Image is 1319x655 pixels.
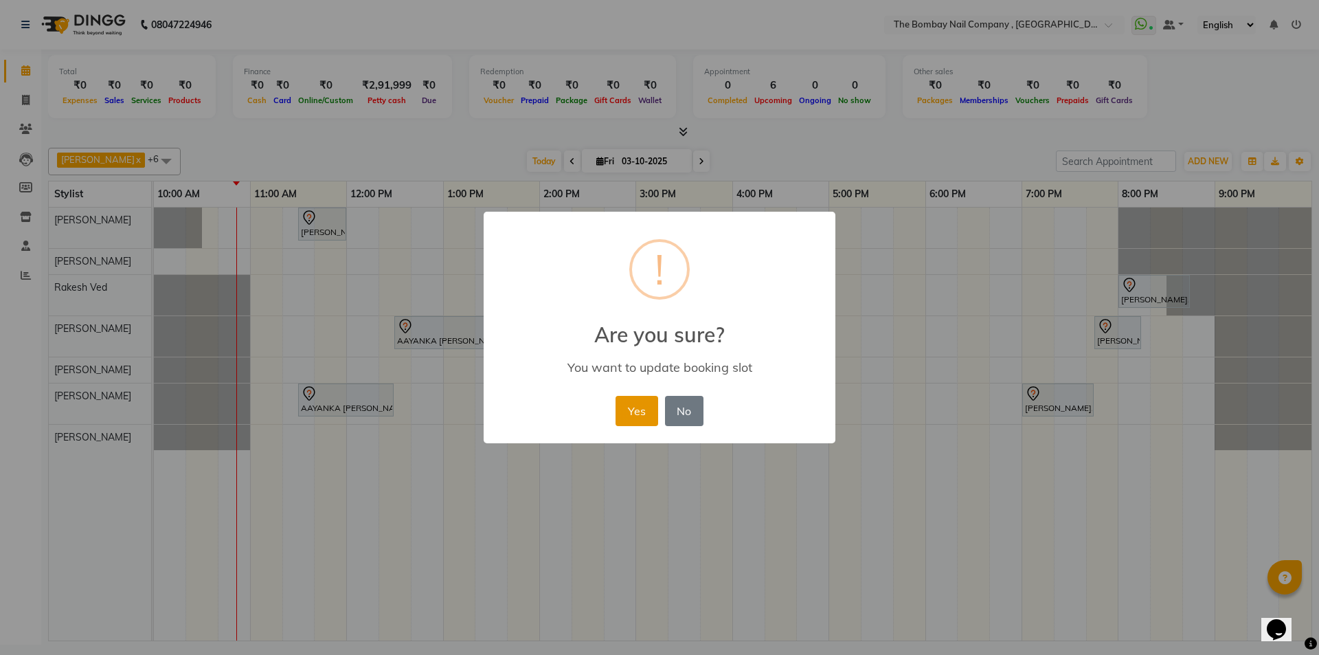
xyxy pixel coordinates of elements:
div: ! [655,242,664,297]
button: Yes [616,396,657,426]
iframe: chat widget [1261,600,1305,641]
button: No [665,396,703,426]
div: You want to update booking slot [504,359,815,375]
h2: Are you sure? [484,306,835,347]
